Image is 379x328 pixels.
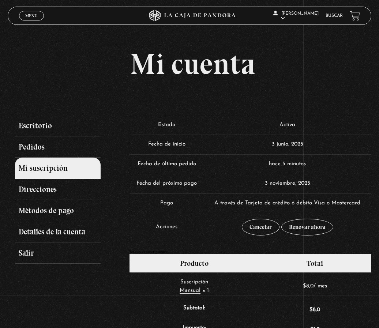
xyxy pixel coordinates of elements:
[204,154,371,174] td: hace 5 minutos
[130,174,204,193] td: Fecha del próximo pago
[23,20,40,25] span: Cerrar
[180,279,208,285] span: Suscripción
[204,116,371,135] td: Activa
[15,49,372,79] h1: Mi cuenta
[259,254,371,272] th: Total
[180,279,208,294] a: Suscripción Mensual
[15,158,101,179] a: Mi suscripción
[130,154,204,174] td: Fecha de último pedido
[303,283,314,289] span: 8,0
[130,135,204,154] td: Fecha de inicio
[130,116,204,135] td: Estado
[15,136,101,158] a: Pedidos
[273,11,319,20] span: [PERSON_NAME]
[204,174,371,193] td: 3 noviembre, 2025
[350,11,360,20] a: View your shopping cart
[130,254,259,272] th: Producto
[130,213,204,241] td: Acciones
[281,219,333,235] a: Renovar ahora
[214,200,360,206] span: A través de Tarjeta de crédito ó débito Visa o Mastercard
[15,179,101,200] a: Direcciones
[130,300,259,320] th: Subtotal:
[259,272,371,300] td: / mes
[15,115,101,136] a: Escritorio
[303,283,306,289] span: $
[309,307,313,313] span: $
[15,115,122,264] nav: Páginas de cuenta
[202,288,209,293] strong: × 1
[129,250,372,254] h2: Totales de suscripciones
[326,14,343,18] a: Buscar
[15,200,101,221] a: Métodos de pago
[25,14,37,18] span: Menu
[130,193,204,213] td: Pago
[15,221,101,242] a: Detalles de la cuenta
[242,219,279,235] a: Cancelar
[204,135,371,154] td: 3 junio, 2025
[15,242,101,264] a: Salir
[309,307,320,313] span: 8,0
